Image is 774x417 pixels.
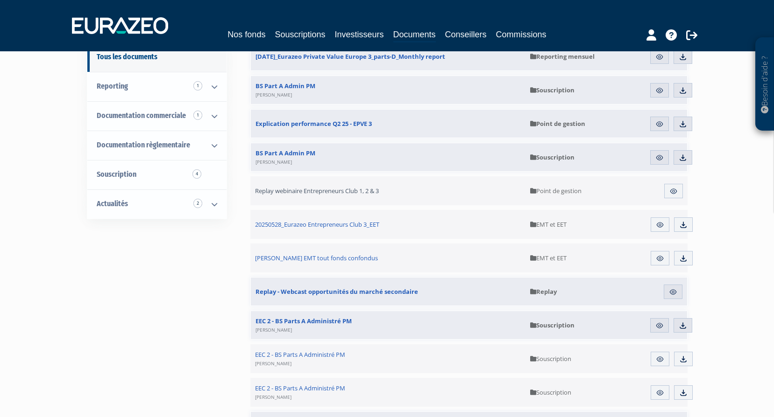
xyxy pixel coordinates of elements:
span: BS Part A Admin PM [256,82,315,98]
span: [PERSON_NAME] [255,360,291,367]
img: eye.svg [669,187,678,195]
a: Nos fonds [227,28,265,41]
a: Actualités 2 [87,189,227,219]
img: 1732889491-logotype_eurazeo_blanc_rvb.png [72,17,168,34]
img: download.svg [679,254,688,263]
img: download.svg [679,355,688,363]
span: Souscription [530,86,575,94]
span: EMT et EET [530,254,567,262]
span: EMT et EET [530,220,567,229]
img: download.svg [679,221,688,229]
span: 20250528_Eurazeo Entrepreneurs Club 3_EET [255,220,379,229]
a: Documentation commerciale 1 [87,101,227,131]
span: [PERSON_NAME] EMT tout fonds confondus [255,254,378,262]
a: Conseillers [445,28,487,41]
img: eye.svg [656,355,664,363]
a: BS Part A Admin PM[PERSON_NAME] [251,143,525,171]
a: [PERSON_NAME] EMT tout fonds confondus [250,243,526,272]
img: eye.svg [655,86,664,95]
a: Replay webinaire Entrepreneurs Club 1, 2 & 3 [250,176,526,205]
a: EEC 2 - BS Parts A Administré PM[PERSON_NAME] [251,311,525,339]
img: eye.svg [656,254,664,263]
a: Explication performance Q2 25 - EPVE 3 [251,110,525,138]
a: Tous les documents [87,42,227,72]
span: Souscription [530,153,575,161]
p: Besoin d'aide ? [760,42,770,126]
span: [PERSON_NAME] [256,159,292,165]
span: Souscription [97,170,136,179]
img: eye.svg [656,389,664,397]
a: Documentation règlementaire [87,131,227,160]
img: eye.svg [656,221,664,229]
a: 20250528_Eurazeo Entrepreneurs Club 3_EET [250,210,526,239]
span: Souscription [530,354,571,363]
span: Souscription [530,321,575,329]
span: EEC 2 - BS Parts A Administré PM [256,317,352,334]
a: EEC 2 - BS Parts A Administré PM[PERSON_NAME] [250,378,526,407]
span: Reporting mensuel [530,52,595,61]
span: [PERSON_NAME] [255,394,291,400]
img: eye.svg [655,120,664,128]
span: Reporting [97,82,128,90]
span: Replay webinaire Entrepreneurs Club 1, 2 & 3 [255,187,379,195]
span: Replay - Webcast opportunités du marché secondaire [256,287,418,296]
span: EEC 2 - BS Parts A Administré PM [255,350,345,367]
img: eye.svg [669,288,677,296]
span: 1 [193,81,202,90]
a: Souscriptions [275,28,325,41]
span: [PERSON_NAME] [256,91,292,98]
span: 1 [193,111,202,120]
span: 2 [193,199,202,208]
span: BS Part A Admin PM [256,149,315,166]
a: Commissions [496,28,547,41]
span: Souscription [530,388,571,396]
span: [PERSON_NAME] [256,327,292,333]
img: download.svg [679,153,687,162]
a: Replay - Webcast opportunités du marché secondaire [251,278,525,306]
a: Reporting 1 [87,72,227,101]
a: Documents [393,28,436,42]
span: Replay [530,287,557,296]
span: [DATE]_Eurazeo Private Value Europe 3_parts-D_Monthly report [256,52,445,61]
a: [DATE]_Eurazeo Private Value Europe 3_parts-D_Monthly report [251,42,525,70]
img: download.svg [679,86,687,95]
span: Explication performance Q2 25 - EPVE 3 [256,119,372,128]
img: eye.svg [655,153,664,162]
span: Actualités [97,199,128,208]
img: download.svg [679,53,687,61]
img: eye.svg [655,321,664,330]
a: EEC 2 - BS Parts A Administré PM[PERSON_NAME] [250,344,526,373]
span: Documentation commerciale [97,111,186,120]
a: BS Part A Admin PM[PERSON_NAME] [251,76,525,104]
a: Souscription4 [87,160,227,189]
img: download.svg [679,321,687,330]
img: eye.svg [655,53,664,61]
span: 4 [192,169,201,179]
a: Investisseurs [334,28,383,41]
span: EEC 2 - BS Parts A Administré PM [255,384,345,401]
span: Point de gestion [530,119,585,128]
span: Documentation règlementaire [97,140,190,149]
span: Point de gestion [530,187,582,195]
img: download.svg [679,120,687,128]
img: download.svg [679,389,688,397]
